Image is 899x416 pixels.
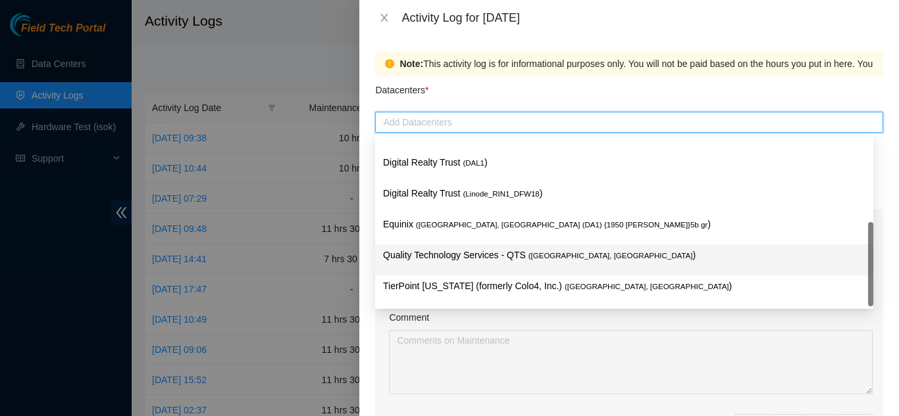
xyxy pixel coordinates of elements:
p: TierPoint [US_STATE] (formerly Colo4, Inc.) ) [383,279,865,294]
span: close [379,12,390,23]
span: ( Linode_RIN1_DFW18 [463,190,539,198]
p: Quality Technology Services - QTS ) [383,248,865,263]
p: Digital Realty Trust ) [383,186,865,201]
span: exclamation-circle [385,59,394,68]
p: Equinix ) [383,217,865,232]
strong: Note: [399,57,423,71]
span: ( [GEOGRAPHIC_DATA], [GEOGRAPHIC_DATA] (DA1) {1950 [PERSON_NAME]}5b gr [416,221,707,229]
label: Comment [389,310,429,325]
p: Datacenters [375,76,428,97]
button: Close [375,12,394,24]
div: Activity Log for [DATE] [401,11,883,25]
span: ( [GEOGRAPHIC_DATA], [GEOGRAPHIC_DATA] [528,252,693,260]
p: Digital Realty Trust ) [383,155,865,170]
span: ( DAL1 [463,159,484,167]
textarea: Comment [389,330,873,394]
span: ( [GEOGRAPHIC_DATA], [GEOGRAPHIC_DATA] [565,283,729,290]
